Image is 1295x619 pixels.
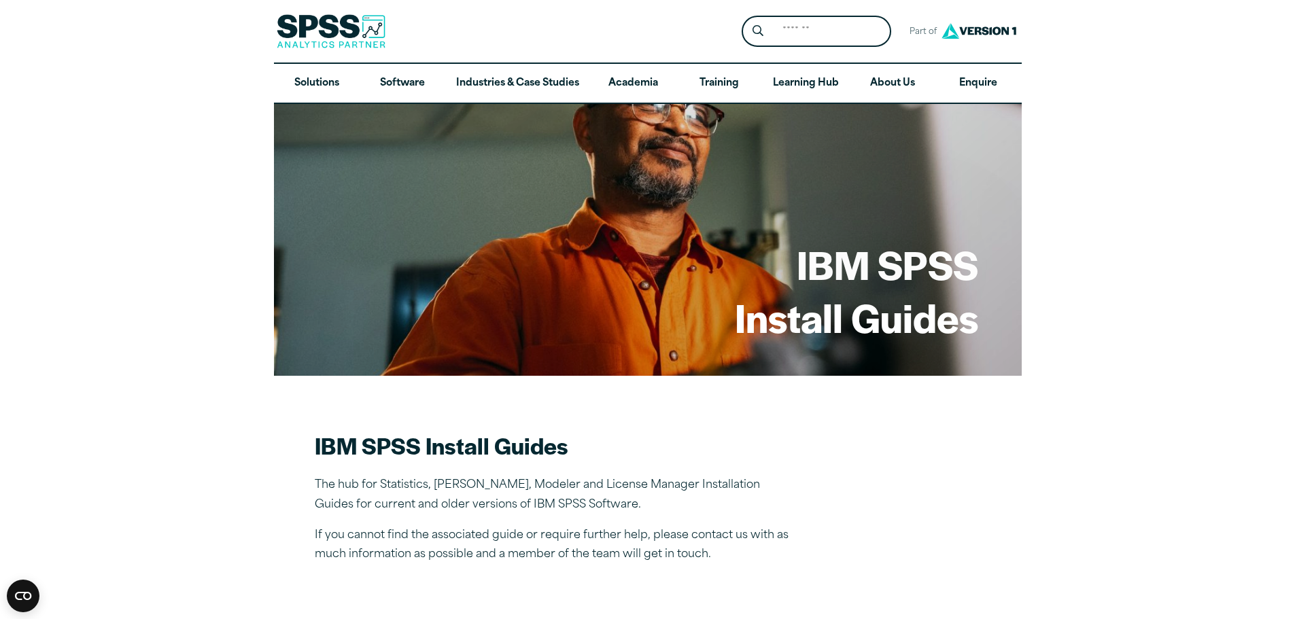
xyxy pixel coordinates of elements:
[745,19,770,44] button: Search magnifying glass icon
[676,64,761,103] a: Training
[762,64,850,103] a: Learning Hub
[7,580,39,612] button: Open CMP widget
[902,22,938,42] span: Part of
[445,64,590,103] a: Industries & Case Studies
[274,64,1022,103] nav: Desktop version of site main menu
[274,64,360,103] a: Solutions
[735,238,978,343] h1: IBM SPSS Install Guides
[935,64,1021,103] a: Enquire
[938,18,1020,43] img: Version1 Logo
[277,14,385,48] img: SPSS Analytics Partner
[360,64,445,103] a: Software
[742,16,891,48] form: Site Header Search Form
[315,476,791,515] p: The hub for Statistics, [PERSON_NAME], Modeler and License Manager Installation Guides for curren...
[753,25,763,37] svg: Search magnifying glass icon
[315,526,791,565] p: If you cannot find the associated guide or require further help, please contact us with as much i...
[850,64,935,103] a: About Us
[315,430,791,461] h2: IBM SPSS Install Guides
[590,64,676,103] a: Academia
